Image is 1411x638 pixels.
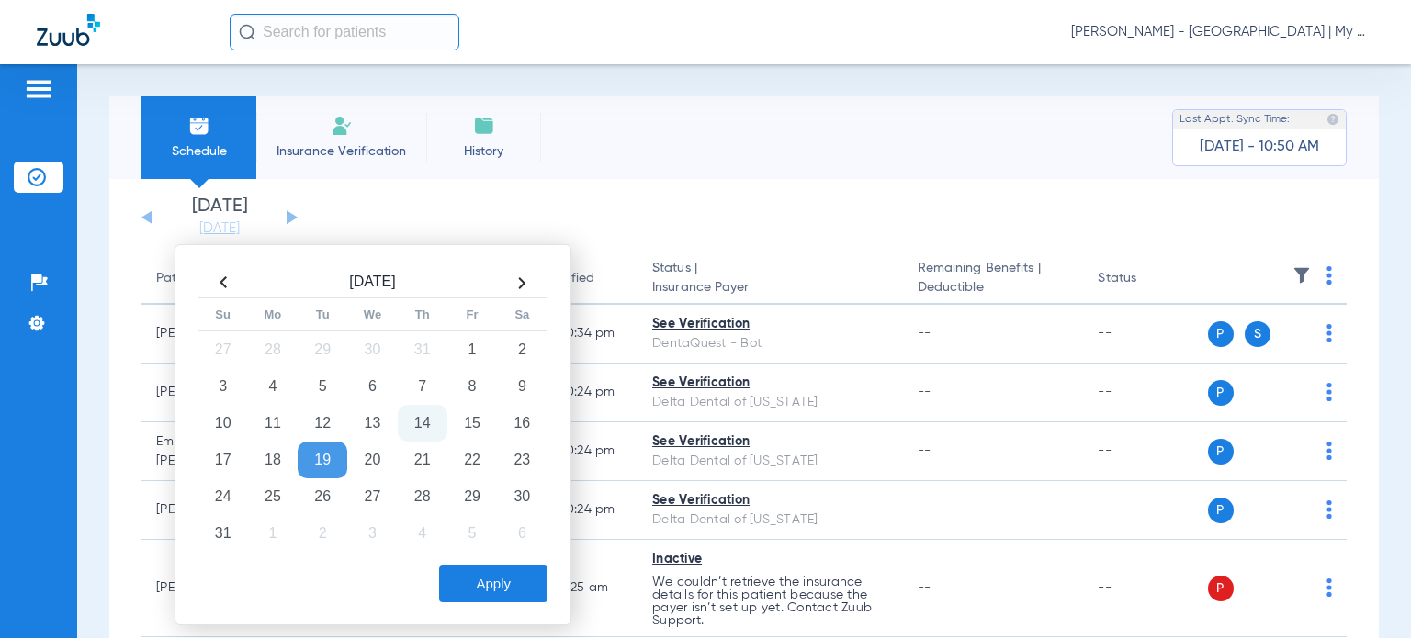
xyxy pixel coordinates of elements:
span: History [440,142,527,161]
img: History [473,115,495,137]
input: Search for patients [230,14,459,50]
img: group-dot-blue.svg [1326,266,1332,285]
span: S [1245,321,1270,347]
th: [DATE] [248,268,497,298]
div: See Verification [652,315,888,334]
div: Patient Name [156,269,237,288]
span: P [1208,498,1234,523]
span: -- [918,503,931,516]
th: Remaining Benefits | [903,253,1084,305]
span: P [1208,576,1234,601]
span: P [1208,439,1234,465]
span: Insurance Payer [652,278,888,297]
div: DentaQuest - Bot [652,334,888,353]
span: Insurance Verification [270,142,412,161]
div: See Verification [652,491,888,510]
a: [DATE] [164,219,275,238]
p: We couldn’t retrieve the insurance details for this patient because the payer isn’t set up yet. C... [652,576,888,627]
td: -- [1083,364,1207,422]
div: Delta Dental of [US_STATE] [652,452,888,471]
td: -- [1083,305,1207,364]
div: See Verification [652,432,888,452]
span: -- [918,386,931,398]
span: Schedule [155,142,243,161]
img: group-dot-blue.svg [1326,500,1332,519]
img: filter.svg [1292,266,1311,285]
span: P [1208,321,1234,347]
li: [DATE] [164,197,275,238]
span: -- [918,327,931,340]
div: Delta Dental of [US_STATE] [652,393,888,412]
span: -- [918,581,931,594]
button: Apply [439,565,547,602]
th: Status [1083,253,1207,305]
img: last sync help info [1326,113,1339,126]
div: Inactive [652,550,888,569]
span: [PERSON_NAME] - [GEOGRAPHIC_DATA] | My Community Dental Centers [1071,23,1374,41]
img: group-dot-blue.svg [1326,383,1332,401]
td: -- [1083,422,1207,481]
img: group-dot-blue.svg [1326,442,1332,460]
img: group-dot-blue.svg [1326,324,1332,342]
span: -- [918,444,931,457]
div: See Verification [652,374,888,393]
img: Search Icon [239,24,255,40]
img: Schedule [188,115,210,137]
td: -- [1083,540,1207,637]
span: Last Appt. Sync Time: [1180,110,1290,129]
th: Status | [638,253,903,305]
img: Zuub Logo [37,14,100,46]
td: -- [1083,481,1207,540]
img: Manual Insurance Verification [331,115,353,137]
img: hamburger-icon [24,78,53,100]
div: Delta Dental of [US_STATE] [652,510,888,530]
span: P [1208,380,1234,406]
span: Deductible [918,278,1069,297]
span: [DATE] - 10:50 AM [1200,138,1319,156]
iframe: Chat Widget [1319,550,1411,638]
div: Patient Name [156,269,271,288]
